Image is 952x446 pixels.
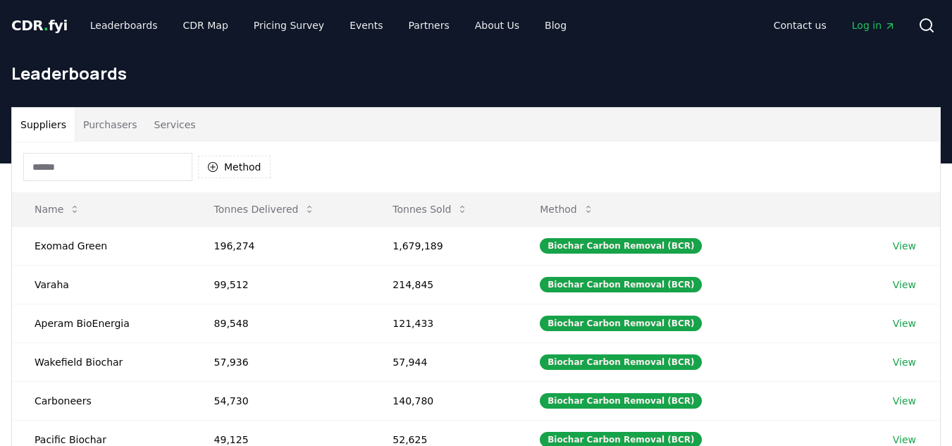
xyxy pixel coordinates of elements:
[75,108,146,142] button: Purchasers
[540,393,702,409] div: Biochar Carbon Removal (BCR)
[23,195,92,223] button: Name
[370,226,517,265] td: 1,679,189
[893,394,916,408] a: View
[12,108,75,142] button: Suppliers
[540,354,702,370] div: Biochar Carbon Removal (BCR)
[79,13,578,38] nav: Main
[397,13,461,38] a: Partners
[852,18,896,32] span: Log in
[381,195,479,223] button: Tonnes Sold
[338,13,394,38] a: Events
[370,265,517,304] td: 214,845
[540,238,702,254] div: Biochar Carbon Removal (BCR)
[12,226,192,265] td: Exomad Green
[192,342,371,381] td: 57,936
[540,316,702,331] div: Biochar Carbon Removal (BCR)
[370,304,517,342] td: 121,433
[540,277,702,292] div: Biochar Carbon Removal (BCR)
[841,13,907,38] a: Log in
[370,381,517,420] td: 140,780
[12,342,192,381] td: Wakefield Biochar
[242,13,335,38] a: Pricing Survey
[762,13,907,38] nav: Main
[203,195,327,223] button: Tonnes Delivered
[11,16,68,35] a: CDR.fyi
[172,13,240,38] a: CDR Map
[12,304,192,342] td: Aperam BioEnergia
[370,342,517,381] td: 57,944
[464,13,531,38] a: About Us
[146,108,204,142] button: Services
[893,355,916,369] a: View
[44,17,49,34] span: .
[762,13,838,38] a: Contact us
[192,226,371,265] td: 196,274
[893,316,916,330] a: View
[192,381,371,420] td: 54,730
[11,62,941,85] h1: Leaderboards
[11,17,68,34] span: CDR fyi
[79,13,169,38] a: Leaderboards
[192,265,371,304] td: 99,512
[528,195,605,223] button: Method
[12,381,192,420] td: Carboneers
[198,156,271,178] button: Method
[893,239,916,253] a: View
[533,13,578,38] a: Blog
[192,304,371,342] td: 89,548
[893,278,916,292] a: View
[12,265,192,304] td: Varaha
